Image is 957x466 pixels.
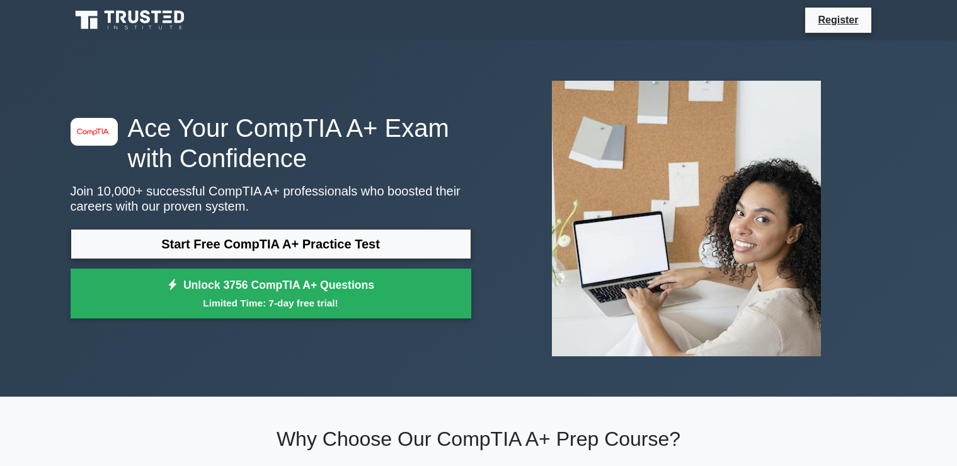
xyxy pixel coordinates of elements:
small: Limited Time: 7-day free trial! [86,296,456,310]
a: Register [810,12,866,28]
a: Unlock 3756 CompTIA A+ QuestionsLimited Time: 7-day free trial! [71,269,471,319]
p: Join 10,000+ successful CompTIA A+ professionals who boosted their careers with our proven system. [71,183,471,214]
a: Start Free CompTIA A+ Practice Test [71,229,471,259]
h1: Ace Your CompTIA A+ Exam with Confidence [71,113,471,173]
h2: Why Choose Our CompTIA A+ Prep Course? [71,427,887,451]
